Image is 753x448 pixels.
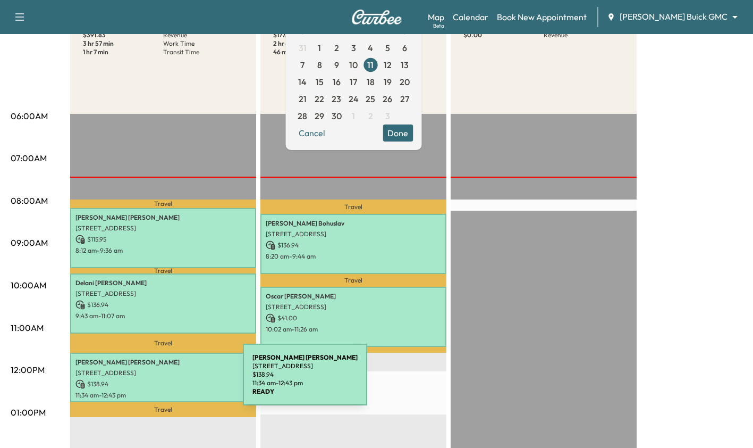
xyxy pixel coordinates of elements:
[252,387,274,395] b: READY
[75,289,251,298] p: [STREET_ADDRESS]
[260,274,446,287] p: Travel
[252,353,358,361] b: [PERSON_NAME] [PERSON_NAME]
[11,363,45,376] p: 12:00PM
[294,125,330,142] button: Cancel
[620,11,727,23] span: [PERSON_NAME] Buick GMC
[332,110,342,122] span: 30
[351,10,402,24] img: Curbee Logo
[70,200,256,208] p: Travel
[252,362,358,370] p: [STREET_ADDRESS]
[163,39,243,48] p: Work Time
[75,379,251,389] p: $ 138.94
[385,110,390,122] span: 3
[316,76,324,88] span: 15
[266,219,441,228] p: [PERSON_NAME] Bohuslav
[273,39,353,48] p: 2 hr 48 min
[299,42,307,54] span: 31
[366,93,375,105] span: 25
[266,230,441,238] p: [STREET_ADDRESS]
[350,76,357,88] span: 17
[11,406,46,419] p: 01:00PM
[266,252,441,261] p: 8:20 am - 9:44 am
[70,268,256,273] p: Travel
[83,39,163,48] p: 3 hr 57 min
[400,93,409,105] span: 27
[299,93,307,105] span: 21
[402,42,407,54] span: 6
[266,313,441,323] p: $ 41.00
[298,76,307,88] span: 14
[315,93,324,105] span: 22
[11,152,47,164] p: 07:00AM
[401,59,409,71] span: 13
[318,42,321,54] span: 1
[433,22,444,30] div: Beta
[163,48,243,56] p: Transit Time
[11,279,46,292] p: 10:00AM
[333,76,341,88] span: 16
[367,59,374,71] span: 11
[385,42,390,54] span: 5
[300,59,304,71] span: 7
[70,402,256,417] p: Travel
[260,200,446,214] p: Travel
[368,110,373,122] span: 2
[11,236,48,249] p: 09:00AM
[266,303,441,311] p: [STREET_ADDRESS]
[349,93,359,105] span: 24
[252,370,358,379] p: $ 138.94
[367,76,375,88] span: 18
[273,31,353,39] p: $ 177.94
[428,11,444,23] a: MapBeta
[453,11,488,23] a: Calendar
[11,321,44,334] p: 11:00AM
[75,358,251,367] p: [PERSON_NAME] [PERSON_NAME]
[298,110,307,122] span: 28
[334,59,339,71] span: 9
[75,235,251,244] p: $ 115.95
[11,194,48,207] p: 08:00AM
[83,48,163,56] p: 1 hr 7 min
[266,325,441,334] p: 10:02 am - 11:26 am
[315,110,324,122] span: 29
[317,59,322,71] span: 8
[352,110,355,122] span: 1
[384,76,392,88] span: 19
[75,246,251,255] p: 8:12 am - 9:36 am
[75,300,251,310] p: $ 136.94
[70,334,256,353] p: Travel
[75,369,251,377] p: [STREET_ADDRESS]
[400,76,410,88] span: 20
[75,391,251,400] p: 11:34 am - 12:43 pm
[334,42,339,54] span: 2
[383,93,392,105] span: 26
[384,59,392,71] span: 12
[544,31,624,39] p: Revenue
[351,42,356,54] span: 3
[83,31,163,39] p: $ 391.83
[273,48,353,56] p: 46 min
[252,379,358,387] p: 11:34 am - 12:43 pm
[75,213,251,222] p: [PERSON_NAME] [PERSON_NAME]
[75,279,251,287] p: Delani [PERSON_NAME]
[383,125,413,142] button: Done
[349,59,358,71] span: 10
[266,240,441,250] p: $ 136.94
[75,224,251,233] p: [STREET_ADDRESS]
[163,31,243,39] p: Revenue
[266,292,441,301] p: Oscar [PERSON_NAME]
[11,110,48,122] p: 06:00AM
[463,31,544,39] p: $ 0.00
[497,11,587,23] a: Book New Appointment
[332,93,341,105] span: 23
[75,312,251,320] p: 9:43 am - 11:07 am
[368,42,373,54] span: 4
